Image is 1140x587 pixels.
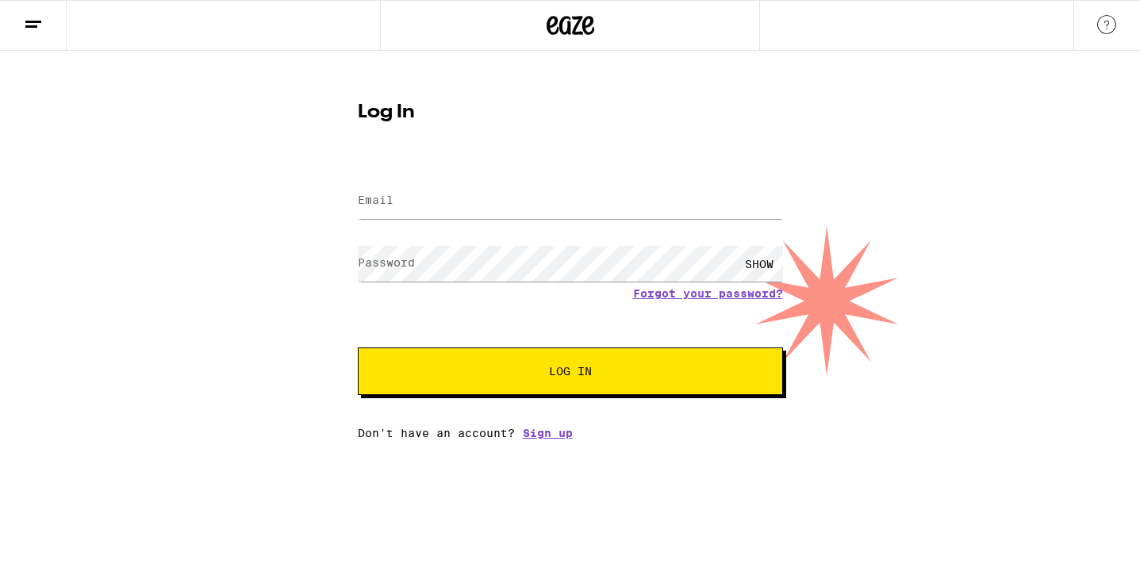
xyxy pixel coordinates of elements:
[358,194,393,206] label: Email
[358,427,783,439] div: Don't have an account?
[358,183,783,219] input: Email
[735,246,783,282] div: SHOW
[358,256,415,269] label: Password
[549,366,592,377] span: Log In
[633,287,783,300] a: Forgot your password?
[358,103,783,122] h1: Log In
[358,347,783,395] button: Log In
[523,427,573,439] a: Sign up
